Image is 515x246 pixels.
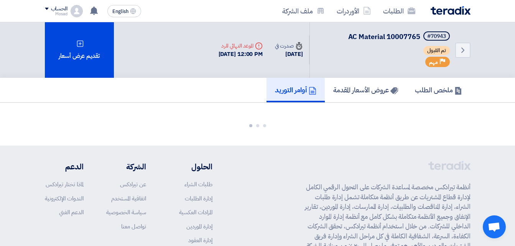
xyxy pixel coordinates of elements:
[483,215,506,238] div: Open chat
[427,34,446,39] div: #70943
[219,42,263,50] div: الموعد النهائي للرد
[71,5,83,17] img: profile_test.png
[377,2,421,20] a: الطلبات
[267,78,325,102] a: أوامر التوريد
[275,50,303,59] div: [DATE]
[121,222,146,231] a: تواصل معنا
[184,180,212,189] a: طلبات الشراء
[59,208,84,216] a: الدعم الفني
[107,5,141,17] button: English
[348,31,451,42] h5: AC Material 10007765
[331,2,377,20] a: الأوردرات
[275,42,303,50] div: صدرت في
[45,194,84,203] a: الندوات الإلكترونية
[106,208,146,216] a: سياسة الخصوصية
[348,31,420,42] span: AC Material 10007765
[431,6,471,15] img: Teradix logo
[45,161,84,172] li: الدعم
[112,9,128,14] span: English
[186,222,212,231] a: إدارة الموردين
[111,194,146,203] a: اتفاقية المستخدم
[423,46,450,55] span: تم القبول
[429,59,438,66] span: مهم
[415,85,462,94] h5: ملخص الطلب
[333,85,398,94] h5: عروض الأسعار المقدمة
[45,12,67,16] div: Mosad
[51,6,67,12] div: الحساب
[185,194,212,203] a: إدارة الطلبات
[275,85,316,94] h5: أوامر التوريد
[106,161,146,172] li: الشركة
[120,180,146,189] a: عن تيرادكس
[179,208,212,216] a: المزادات العكسية
[188,236,212,244] a: إدارة العقود
[46,180,84,189] a: لماذا تختار تيرادكس
[325,78,406,102] a: عروض الأسعار المقدمة
[219,50,263,59] div: [DATE] 12:00 PM
[276,2,331,20] a: ملف الشركة
[169,161,212,172] li: الحلول
[406,78,471,102] a: ملخص الطلب
[45,22,114,78] div: تقديم عرض أسعار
